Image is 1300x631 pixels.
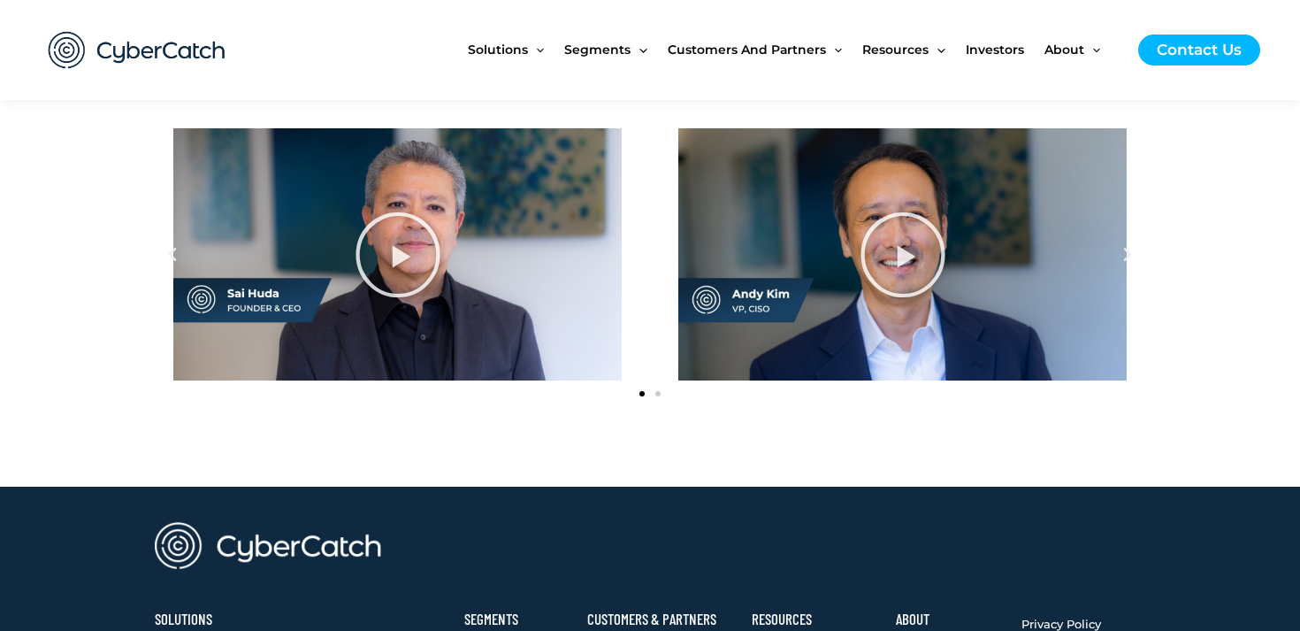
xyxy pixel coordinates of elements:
[1044,12,1084,87] span: About
[752,613,878,626] h2: Resources
[1021,617,1101,631] span: Privacy Policy
[966,12,1024,87] span: Investors
[929,12,944,87] span: Menu Toggle
[655,391,661,396] span: Go to slide 2
[31,13,243,87] img: CyberCatch
[668,12,826,87] span: Customers and Partners
[468,12,528,87] span: Solutions
[464,613,570,626] h2: Segments
[164,246,181,264] div: Previous slide
[631,12,646,87] span: Menu Toggle
[528,12,544,87] span: Menu Toggle
[826,12,842,87] span: Menu Toggle
[587,613,735,626] h2: Customers & Partners
[1084,12,1100,87] span: Menu Toggle
[862,12,929,87] span: Resources
[966,12,1044,87] a: Investors
[468,12,1120,87] nav: Site Navigation: New Main Menu
[155,613,279,626] h2: Solutions
[896,613,1005,626] h2: About
[1119,246,1136,264] div: Next slide
[1138,35,1260,65] a: Contact Us
[564,12,631,87] span: Segments
[639,391,645,396] span: Go to slide 1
